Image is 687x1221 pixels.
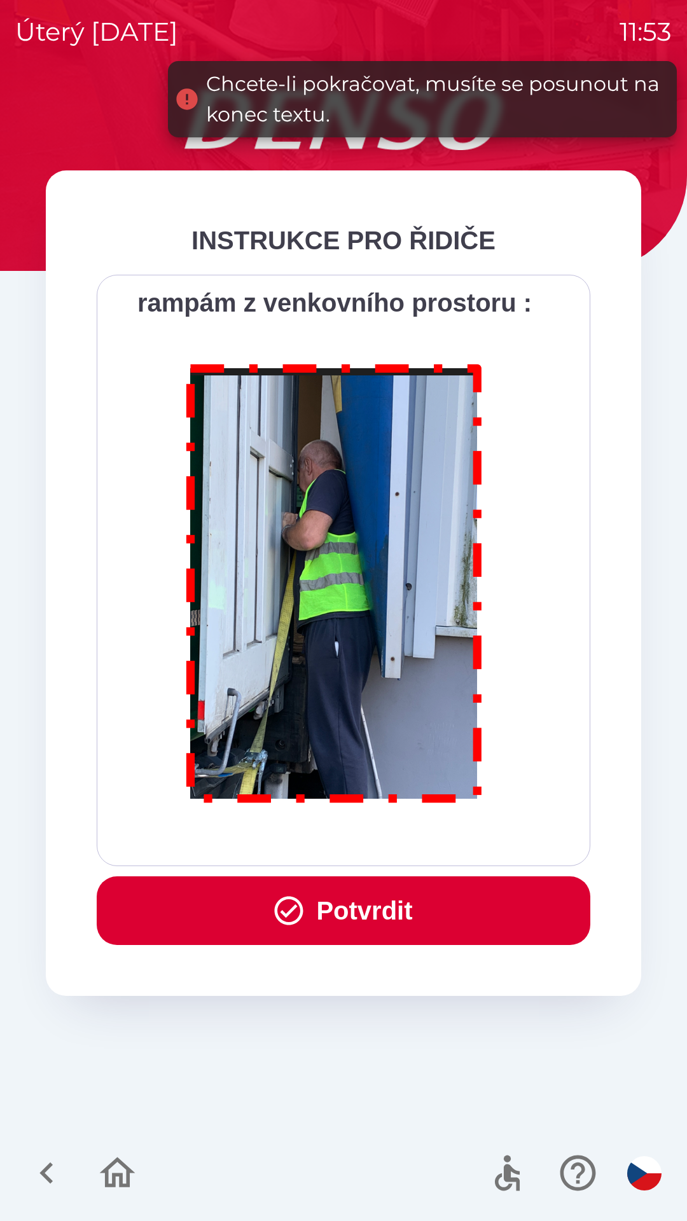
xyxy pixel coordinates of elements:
[97,876,590,945] button: Potvrdit
[15,13,178,51] p: úterý [DATE]
[206,69,664,130] div: Chcete-li pokračovat, musíte se posunout na konec textu.
[46,89,641,150] img: Logo
[172,347,497,815] img: M8MNayrTL6gAAAABJRU5ErkJggg==
[97,221,590,259] div: INSTRUKCE PRO ŘIDIČE
[620,13,672,51] p: 11:53
[627,1156,662,1190] img: cs flag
